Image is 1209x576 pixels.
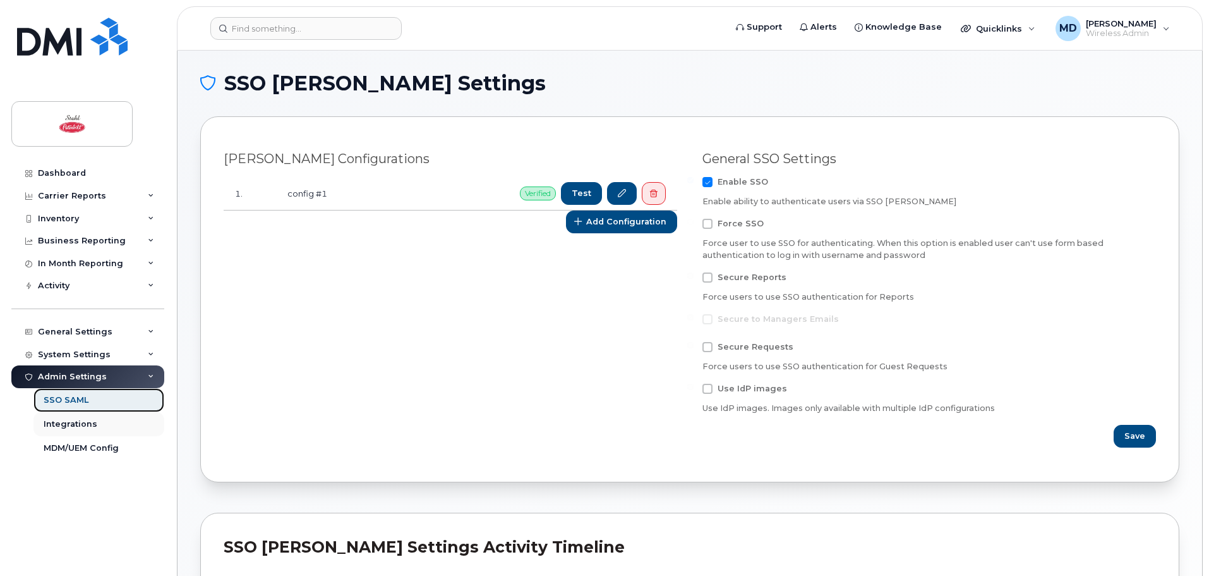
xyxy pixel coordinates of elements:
[687,314,694,321] input: Secure to Managers Emails
[276,177,385,211] td: config #1
[718,219,764,228] span: Force SSO
[520,187,556,200] span: Verified
[718,273,786,282] span: Secure Reports
[702,151,1156,167] div: General SSO Settings
[687,342,694,348] input: Secure Requests
[702,238,1156,261] div: Force user to use SSO for authenticating. When this option is enabled user can't use form based a...
[687,219,694,225] input: Force SSO
[687,273,694,279] input: Secure Reports
[224,177,276,211] td: 1.
[572,187,591,199] span: Test
[718,314,839,324] span: Secure to Managers Emails
[561,182,602,205] button: Test
[566,211,677,233] button: Add Configuration
[702,291,1156,303] div: Force users to use SSO authentication for Reports
[687,384,694,390] input: Use IdP images
[718,384,787,393] span: Use IdP images
[1124,430,1145,442] span: Save
[224,151,677,167] div: [PERSON_NAME] Configurations
[586,216,666,228] span: Add Configuration
[224,536,1156,559] div: SSO [PERSON_NAME] Settings Activity Timeline
[718,342,793,352] span: Secure Requests
[687,177,694,183] input: Enable SSO
[702,196,1156,207] div: Enable ability to authenticate users via SSO [PERSON_NAME]
[224,74,546,93] span: SSO [PERSON_NAME] Settings
[702,403,1156,414] div: Use IdP images. Images only available with multiple IdP configurations
[1114,425,1156,448] button: Save
[702,361,1156,372] div: Force users to use SSO authentication for Guest Requests
[718,177,768,187] span: Enable SSO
